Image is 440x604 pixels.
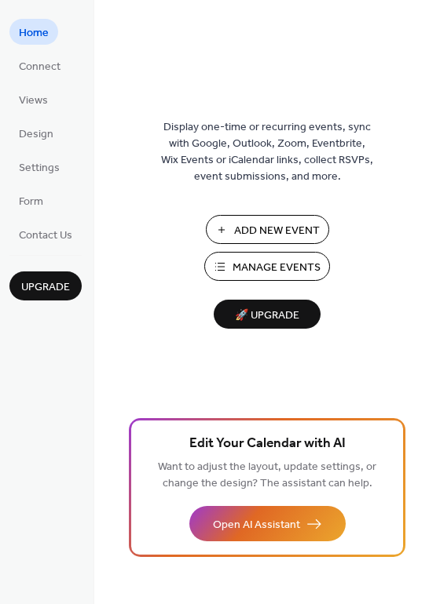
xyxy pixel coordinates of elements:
[223,305,311,326] span: 🚀 Upgrade
[189,506,346,541] button: Open AI Assistant
[19,25,49,42] span: Home
[9,86,57,112] a: Views
[9,19,58,45] a: Home
[213,517,300,533] span: Open AI Assistant
[9,154,69,180] a: Settings
[9,271,82,300] button: Upgrade
[204,252,330,281] button: Manage Events
[233,260,321,276] span: Manage Events
[19,160,60,176] span: Settings
[19,194,43,210] span: Form
[9,221,82,247] a: Contact Us
[206,215,329,244] button: Add New Event
[19,59,60,75] span: Connect
[21,279,70,296] span: Upgrade
[234,223,320,239] span: Add New Event
[9,187,53,213] a: Form
[19,93,48,109] span: Views
[158,457,376,494] span: Want to adjust the layout, update settings, or change the design? The assistant can help.
[189,433,346,455] span: Edit Your Calendar with AI
[9,53,70,78] a: Connect
[161,119,373,185] span: Display one-time or recurring events, sync with Google, Outlook, Zoom, Eventbrite, Wix Events or ...
[19,227,72,244] span: Contact Us
[19,126,53,143] span: Design
[214,300,321,329] button: 🚀 Upgrade
[9,120,63,146] a: Design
